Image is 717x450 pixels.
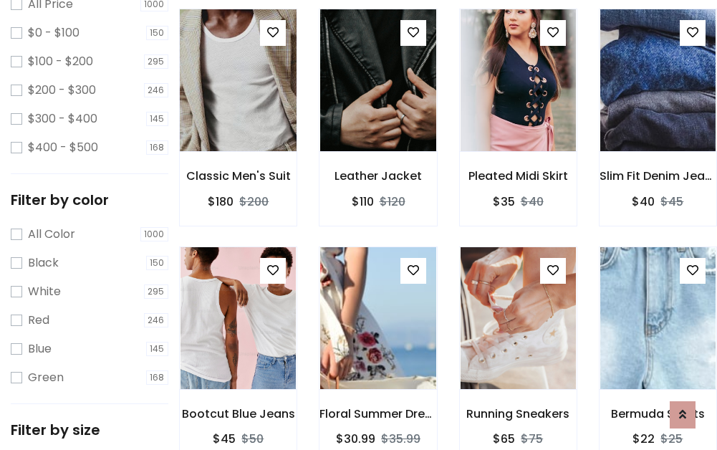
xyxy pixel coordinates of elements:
[28,226,75,243] label: All Color
[28,139,98,156] label: $400 - $500
[493,195,515,209] h6: $35
[180,407,297,421] h6: Bootcut Blue Jeans
[144,284,169,299] span: 295
[660,193,683,210] del: $45
[28,110,97,128] label: $300 - $400
[632,432,655,446] h6: $22
[600,169,716,183] h6: Slim Fit Denim Jeans
[28,312,49,329] label: Red
[460,169,577,183] h6: Pleated Midi Skirt
[146,112,169,126] span: 145
[460,407,577,421] h6: Running Sneakers
[11,421,168,439] h5: Filter by size
[28,283,61,300] label: White
[28,24,80,42] label: $0 - $100
[632,195,655,209] h6: $40
[493,432,515,446] h6: $65
[521,431,543,447] del: $75
[28,53,93,70] label: $100 - $200
[146,370,169,385] span: 168
[144,313,169,327] span: 246
[352,195,374,209] h6: $110
[146,256,169,270] span: 150
[144,83,169,97] span: 246
[146,140,169,155] span: 168
[319,169,436,183] h6: Leather Jacket
[146,342,169,356] span: 145
[213,432,236,446] h6: $45
[381,431,420,447] del: $35.99
[140,227,169,241] span: 1000
[28,340,52,358] label: Blue
[239,193,269,210] del: $200
[144,54,169,69] span: 295
[28,82,96,99] label: $200 - $300
[28,254,59,272] label: Black
[660,431,683,447] del: $25
[380,193,405,210] del: $120
[241,431,264,447] del: $50
[600,407,716,421] h6: Bermuda Shorts
[319,407,436,421] h6: Floral Summer Dress
[208,195,234,209] h6: $180
[180,169,297,183] h6: Classic Men's Suit
[146,26,169,40] span: 150
[521,193,544,210] del: $40
[336,432,375,446] h6: $30.99
[11,191,168,209] h5: Filter by color
[28,369,64,386] label: Green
